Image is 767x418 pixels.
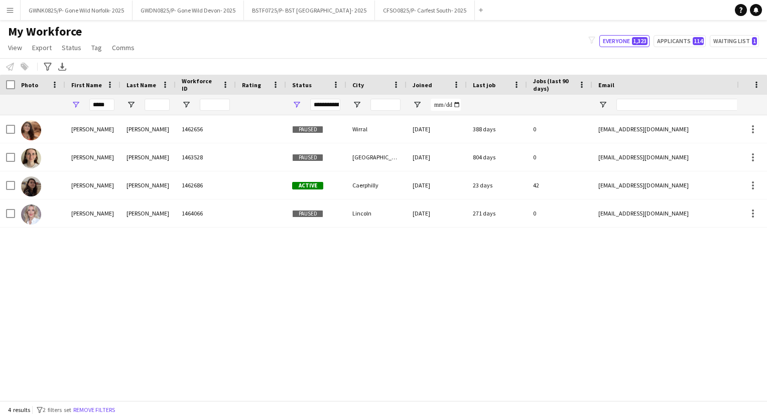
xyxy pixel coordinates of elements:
span: Export [32,43,52,52]
div: [PERSON_NAME] [120,199,176,227]
span: Paused [292,126,323,133]
div: [DATE] [407,143,467,171]
span: 2 filters set [43,406,71,413]
button: GWDN0825/P- Gone Wild Devon- 2025 [133,1,244,20]
button: Open Filter Menu [71,100,80,109]
div: [PERSON_NAME] [120,143,176,171]
span: My Workforce [8,24,82,39]
button: GWNK0825/P- Gone Wild Norfolk- 2025 [21,1,133,20]
button: Remove filters [71,404,117,415]
span: Rating [242,81,261,89]
a: Comms [108,41,139,54]
button: Everyone1,323 [599,35,650,47]
div: Caerphilly [346,171,407,199]
span: Paused [292,154,323,161]
span: Tag [91,43,102,52]
span: First Name [71,81,102,89]
div: [PERSON_NAME] [65,143,120,171]
span: Status [292,81,312,89]
div: [PERSON_NAME] [65,115,120,143]
span: 114 [693,37,704,45]
div: [PERSON_NAME] [65,199,120,227]
div: [PERSON_NAME] [65,171,120,199]
input: Joined Filter Input [431,99,461,111]
span: Workforce ID [182,77,218,92]
div: 1462656 [176,115,236,143]
span: Active [292,182,323,189]
img: Holly Ross [21,148,41,168]
span: View [8,43,22,52]
span: 1,323 [632,37,648,45]
div: 0 [527,199,592,227]
span: Joined [413,81,432,89]
div: 42 [527,171,592,199]
a: Status [58,41,85,54]
button: Open Filter Menu [413,100,422,109]
span: Jobs (last 90 days) [533,77,574,92]
input: City Filter Input [370,99,401,111]
div: 0 [527,143,592,171]
a: View [4,41,26,54]
div: 1462686 [176,171,236,199]
div: [DATE] [407,199,467,227]
div: 388 days [467,115,527,143]
input: Last Name Filter Input [145,99,170,111]
a: Export [28,41,56,54]
app-action-btn: Export XLSX [56,61,68,73]
span: Status [62,43,81,52]
div: 1464066 [176,199,236,227]
img: Holly Timings-Thompson [21,204,41,225]
span: Last job [473,81,495,89]
button: Waiting list1 [710,35,759,47]
a: Tag [87,41,106,54]
input: Workforce ID Filter Input [200,99,230,111]
div: Lincoln [346,199,407,227]
span: Comms [112,43,135,52]
button: Open Filter Menu [352,100,361,109]
div: 23 days [467,171,527,199]
button: Open Filter Menu [126,100,136,109]
input: First Name Filter Input [89,99,114,111]
div: 804 days [467,143,527,171]
button: BSTF0725/P- BST [GEOGRAPHIC_DATA]- 2025 [244,1,375,20]
div: [DATE] [407,115,467,143]
img: Holly Alfonso [21,120,41,140]
div: [DATE] [407,171,467,199]
span: 1 [752,37,757,45]
button: Applicants114 [654,35,706,47]
span: Paused [292,210,323,218]
div: [PERSON_NAME] [120,115,176,143]
button: Open Filter Menu [598,100,607,109]
button: Open Filter Menu [182,100,191,109]
button: CFSO0825/P- Carfest South- 2025 [375,1,475,20]
img: Holly Sylvester [21,176,41,196]
span: Last Name [126,81,156,89]
div: 271 days [467,199,527,227]
button: Open Filter Menu [292,100,301,109]
div: 1463528 [176,143,236,171]
span: City [352,81,364,89]
span: Photo [21,81,38,89]
div: [PERSON_NAME] [120,171,176,199]
div: 0 [527,115,592,143]
div: Wirral [346,115,407,143]
div: [GEOGRAPHIC_DATA] [346,143,407,171]
app-action-btn: Advanced filters [42,61,54,73]
span: Email [598,81,614,89]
